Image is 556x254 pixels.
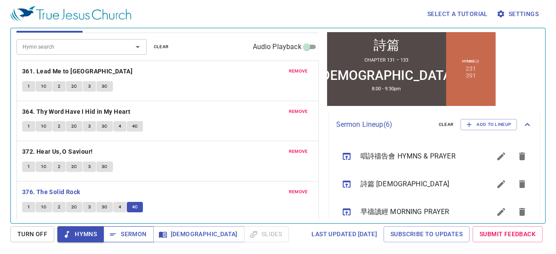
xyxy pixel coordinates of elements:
span: 3C [102,82,108,90]
button: clear [434,119,459,130]
span: remove [289,67,308,75]
button: [DEMOGRAPHIC_DATA] [153,226,245,242]
button: 1C [36,202,52,212]
span: remove [289,108,308,115]
b: 372. Hear Us, O Saviour! [22,146,93,157]
span: 1C [41,122,47,130]
button: 1 [22,202,35,212]
span: 2 [58,122,60,130]
span: 4C [132,122,138,130]
span: 2 [58,82,60,90]
span: 2 [58,203,60,211]
span: 3C [102,122,108,130]
span: clear [154,43,169,51]
span: 1 [27,122,30,130]
span: 4C [132,203,138,211]
span: 早禱讀經 MORNING PRAYER [361,207,470,217]
span: Subscribe to Updates [391,229,463,240]
span: 1C [41,203,47,211]
span: [DEMOGRAPHIC_DATA] [160,229,238,240]
span: Sermon [110,229,146,240]
span: 2C [71,163,77,171]
li: 231 [140,34,150,41]
button: 1C [36,162,52,172]
span: Add to Lineup [466,121,511,129]
button: 372. Hear Us, O Saviour! [22,146,94,157]
span: 唱詩禱告會 HYMNS & PRAYER [361,151,470,162]
iframe: from-child [326,31,497,107]
button: 3 [83,202,96,212]
span: 3C [102,203,108,211]
button: 364. Thy Word Have I Hid in My Heart [22,106,132,117]
button: Add to Lineup [460,119,517,130]
button: 1C [36,121,52,132]
button: Settings [495,6,542,22]
button: 4C [127,202,143,212]
img: True Jesus Church [10,6,131,22]
span: Audio Playback [253,42,301,52]
button: 3C [96,202,113,212]
button: 376. The Solid Rock [22,187,82,198]
button: 4 [113,202,126,212]
span: clear [439,121,454,129]
button: 3 [83,81,96,92]
button: 2 [53,162,66,172]
span: 3 [88,122,91,130]
span: 1 [27,203,30,211]
span: 1C [41,163,47,171]
button: 3 [83,121,96,132]
span: remove [289,188,308,196]
button: 2C [66,81,83,92]
a: Last updated [DATE] [308,226,381,242]
button: Open [132,41,144,53]
span: Settings [498,9,539,20]
button: 4C [127,121,143,132]
span: 3C [102,163,108,171]
b: 376. The Solid Rock [22,187,80,198]
button: remove [284,66,313,76]
span: 2C [71,122,77,130]
button: 2 [53,121,66,132]
button: 361. Lead Me to [GEOGRAPHIC_DATA] [22,66,134,77]
button: Select a tutorial [424,6,491,22]
span: 4 [119,203,121,211]
span: 1 [27,82,30,90]
b: 361. Lead Me to [GEOGRAPHIC_DATA] [22,66,132,77]
button: clear [149,42,174,52]
span: 4 [119,122,121,130]
p: Sermon Lineup ( 6 ) [336,119,432,130]
span: 2C [71,203,77,211]
a: Subscribe to Updates [384,226,470,242]
div: 8:00 - 9:30pm [46,55,75,61]
button: Turn Off [10,226,54,242]
button: Hymns [57,226,104,242]
p: Hymns 詩 [136,28,153,33]
button: 1 [22,81,35,92]
button: 1C [36,81,52,92]
span: 2 [58,163,60,171]
button: remove [284,106,313,117]
span: 詩篇 [DEMOGRAPHIC_DATA] [361,179,470,189]
span: 3 [88,163,91,171]
span: 2C [71,82,77,90]
b: 364. Thy Word Have I Hid in My Heart [22,106,130,117]
button: 3C [96,121,113,132]
button: remove [284,187,313,197]
button: 4 [113,121,126,132]
span: 3 [88,82,91,90]
span: Hymns [64,229,97,240]
button: 3C [96,81,113,92]
span: Select a tutorial [427,9,488,20]
li: 391 [140,41,150,48]
span: Last updated [DATE] [311,229,377,240]
button: 3C [96,162,113,172]
span: 1 [27,163,30,171]
button: 1 [22,162,35,172]
button: Sermon [103,226,153,242]
span: 3 [88,203,91,211]
button: 2 [53,81,66,92]
span: Turn Off [17,229,47,240]
span: remove [289,148,308,155]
